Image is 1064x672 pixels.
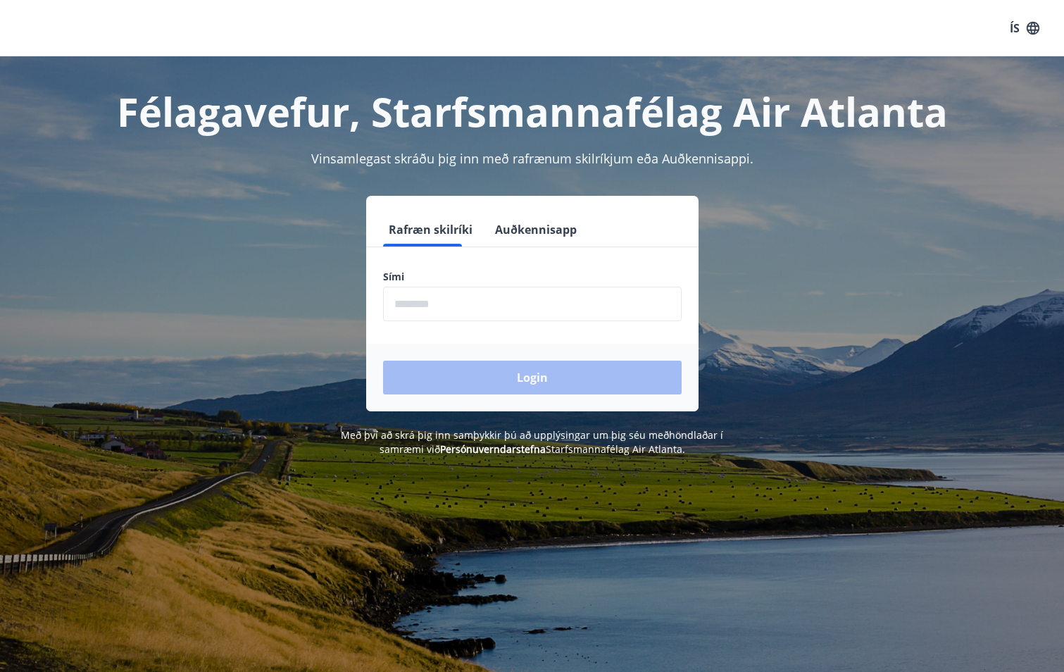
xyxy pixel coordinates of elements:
[440,442,546,456] a: Persónuverndarstefna
[311,150,753,167] span: Vinsamlegast skráðu þig inn með rafrænum skilríkjum eða Auðkennisappi.
[383,213,478,247] button: Rafræn skilríki
[489,213,582,247] button: Auðkennisapp
[383,270,682,284] label: Sími
[341,428,723,456] span: Með því að skrá þig inn samþykkir þú að upplýsingar um þig séu meðhöndlaðar í samræmi við Starfsm...
[42,85,1022,138] h1: Félagavefur, Starfsmannafélag Air Atlanta
[1002,15,1047,41] button: ÍS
